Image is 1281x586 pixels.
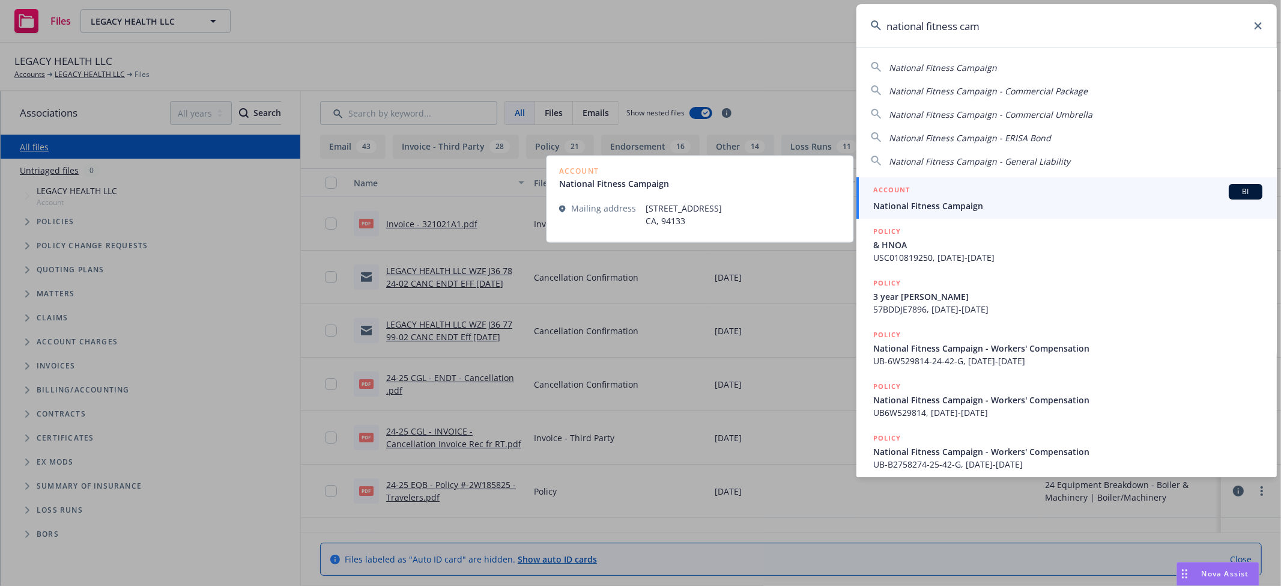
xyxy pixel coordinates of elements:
span: UB-B2758274-25-42-G, [DATE]-[DATE] [873,458,1262,471]
span: National Fitness Campaign - ERISA Bond [889,132,1051,144]
span: UB-6W529814-24-42-G, [DATE]-[DATE] [873,355,1262,367]
span: National Fitness Campaign - Commercial Package [889,85,1088,97]
a: POLICYNational Fitness Campaign - Workers' CompensationUB6W529814, [DATE]-[DATE] [856,374,1277,426]
h5: POLICY [873,432,901,444]
span: National Fitness Campaign - Workers' Compensation [873,394,1262,406]
input: Search... [856,4,1277,47]
span: BI [1234,186,1258,197]
span: Nova Assist [1202,569,1249,579]
span: UB6W529814, [DATE]-[DATE] [873,406,1262,419]
span: National Fitness Campaign [889,62,997,73]
h5: POLICY [873,277,901,289]
span: National Fitness Campaign - Workers' Compensation [873,445,1262,458]
span: National Fitness Campaign - Commercial Umbrella [889,109,1092,120]
a: ACCOUNTBINational Fitness Campaign [856,177,1277,219]
span: & HNOA [873,239,1262,251]
div: Drag to move [1177,563,1192,585]
h5: ACCOUNT [873,184,910,198]
span: 3 year [PERSON_NAME] [873,290,1262,303]
span: 57BDDJE7896, [DATE]-[DATE] [873,303,1262,316]
h5: POLICY [873,225,901,237]
a: POLICY3 year [PERSON_NAME]57BDDJE7896, [DATE]-[DATE] [856,270,1277,322]
button: Nova Assist [1177,562,1259,586]
span: USC010819250, [DATE]-[DATE] [873,251,1262,264]
h5: POLICY [873,380,901,392]
a: POLICYNational Fitness Campaign - Workers' CompensationUB-6W529814-24-42-G, [DATE]-[DATE] [856,322,1277,374]
span: National Fitness Campaign - Workers' Compensation [873,342,1262,355]
a: POLICYNational Fitness Campaign - Workers' CompensationUB-B2758274-25-42-G, [DATE]-[DATE] [856,426,1277,477]
span: National Fitness Campaign [873,200,1262,212]
h5: POLICY [873,329,901,341]
a: POLICY& HNOAUSC010819250, [DATE]-[DATE] [856,219,1277,270]
span: National Fitness Campaign - General Liability [889,156,1070,167]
